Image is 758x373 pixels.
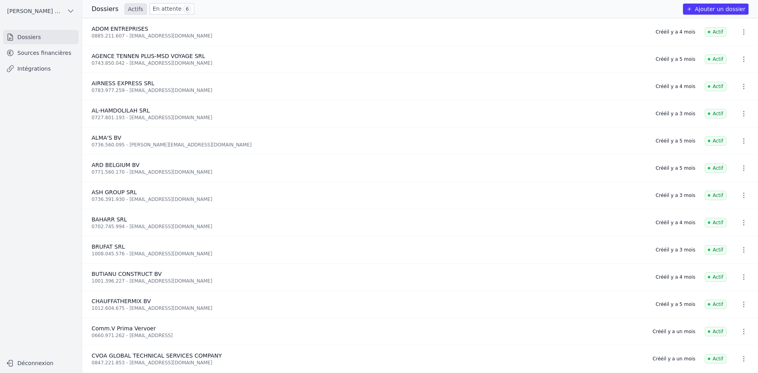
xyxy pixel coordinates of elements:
span: CHAUFFATHERMIX BV [92,298,151,304]
span: [PERSON_NAME] ET PARTNERS SRL [7,7,64,15]
a: En attente 6 [150,3,194,15]
span: 6 [183,5,191,13]
div: 0702.745.994 - [EMAIL_ADDRESS][DOMAIN_NAME] [92,223,646,230]
div: Créé il y a 3 mois [656,111,695,117]
button: Ajouter un dossier [683,4,749,15]
div: Créé il y a 4 mois [656,274,695,280]
span: AL-HAMDOLILAH SRL [92,107,150,114]
span: Actif [705,163,726,173]
h3: Dossiers [92,4,118,14]
button: [PERSON_NAME] ET PARTNERS SRL [3,5,79,17]
div: Créé il y a 5 mois [656,138,695,144]
div: 0727.801.193 - [EMAIL_ADDRESS][DOMAIN_NAME] [92,114,646,121]
span: Actif [705,327,726,336]
span: ARD BELGIUM BV [92,162,139,168]
span: Actif [705,354,726,364]
span: CVOA GLOBAL TECHNICAL SERVICES COMPANY [92,352,222,359]
div: Créé il y a 5 mois [656,165,695,171]
span: BAHARR SRL [92,216,127,223]
span: ALMA'S BV [92,135,121,141]
div: Créé il y a 3 mois [656,247,695,253]
span: Actif [705,82,726,91]
span: ASH GROUP SRL [92,189,137,195]
div: Créé il y a 4 mois [656,29,695,35]
div: 0847.221.853 - [EMAIL_ADDRESS][DOMAIN_NAME] [92,360,643,366]
span: Actif [705,54,726,64]
div: 0783.977.259 - [EMAIL_ADDRESS][DOMAIN_NAME] [92,87,646,94]
div: Créé il y a 4 mois [656,83,695,90]
div: 0736.560.095 - [PERSON_NAME][EMAIL_ADDRESS][DOMAIN_NAME] [92,142,646,148]
div: 0885.211.607 - [EMAIL_ADDRESS][DOMAIN_NAME] [92,33,646,39]
span: Actif [705,272,726,282]
div: Créé il y a 5 mois [656,56,695,62]
a: Dossiers [3,30,79,44]
span: Actif [705,218,726,227]
a: Sources financières [3,46,79,60]
div: 0660.971.262 - [EMAIL_ADDRESS] [92,332,643,339]
div: 1012.604.675 - [EMAIL_ADDRESS][DOMAIN_NAME] [92,305,646,311]
div: 1008.045.576 - [EMAIL_ADDRESS][DOMAIN_NAME] [92,251,646,257]
div: Créé il y a un mois [653,356,695,362]
span: BUTIANU CONSTRUCT BV [92,271,162,277]
div: Créé il y a un mois [653,328,695,335]
span: Actif [705,245,726,255]
span: Comm.V Prima Vervoer [92,325,156,332]
div: Créé il y a 4 mois [656,219,695,226]
span: Actif [705,136,726,146]
div: Créé il y a 3 mois [656,192,695,199]
button: Déconnexion [3,357,79,369]
span: Actif [705,300,726,309]
span: BRUFAT SRL [92,244,125,250]
span: Actif [705,191,726,200]
span: AGENCE TENNEN PLUS-MSD VOYAGE SRL [92,53,205,59]
a: Actifs [125,4,146,15]
span: AIRNESS EXPRESS SRL [92,80,154,86]
div: 0771.560.170 - [EMAIL_ADDRESS][DOMAIN_NAME] [92,169,646,175]
span: Actif [705,109,726,118]
div: 0743.850.042 - [EMAIL_ADDRESS][DOMAIN_NAME] [92,60,646,66]
span: Actif [705,27,726,37]
a: Intégrations [3,62,79,76]
div: Créé il y a 5 mois [656,301,695,307]
div: 0736.391.930 - [EMAIL_ADDRESS][DOMAIN_NAME] [92,196,646,202]
div: 1001.396.227 - [EMAIL_ADDRESS][DOMAIN_NAME] [92,278,646,284]
span: ADOM ENTREPRISES [92,26,148,32]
